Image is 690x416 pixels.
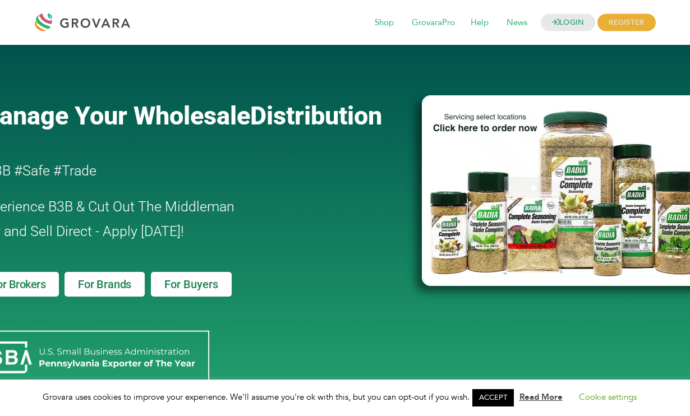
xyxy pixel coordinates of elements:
[472,389,514,406] a: ACCEPT
[65,272,145,297] a: For Brands
[463,17,496,29] a: Help
[367,17,402,29] a: Shop
[499,12,535,34] span: News
[541,14,596,31] a: LOGIN
[404,12,463,34] span: GrovaraPro
[499,17,535,29] a: News
[579,391,637,403] a: Cookie settings
[250,101,382,131] span: Distribution
[151,272,232,297] a: For Buyers
[367,12,402,34] span: Shop
[519,391,563,403] a: Read More
[78,279,131,290] span: For Brands
[463,12,496,34] span: Help
[164,279,218,290] span: For Buyers
[43,391,648,403] span: Grovara uses cookies to improve your experience. We'll assume you're ok with this, but you can op...
[404,17,463,29] a: GrovaraPro
[597,14,655,31] span: REGISTER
